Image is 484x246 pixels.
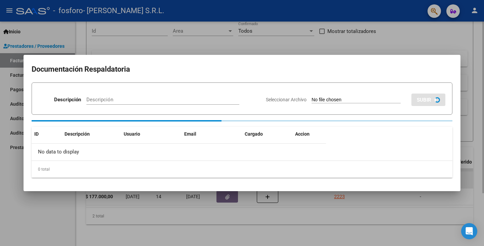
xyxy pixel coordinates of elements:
datatable-header-cell: Usuario [121,127,182,141]
button: SUBIR [411,94,445,106]
datatable-header-cell: Cargado [242,127,292,141]
div: 0 total [32,161,452,178]
datatable-header-cell: Accion [292,127,326,141]
datatable-header-cell: Descripción [62,127,121,141]
span: Email [184,131,196,137]
span: ID [34,131,39,137]
datatable-header-cell: Email [182,127,242,141]
datatable-header-cell: ID [32,127,62,141]
span: SUBIR [417,97,431,103]
div: No data to display [32,144,326,161]
span: Seleccionar Archivo [266,97,307,102]
div: Open Intercom Messenger [461,223,477,239]
span: Descripción [65,131,90,137]
span: Cargado [245,131,263,137]
h2: Documentación Respaldatoria [32,63,452,76]
span: Usuario [124,131,140,137]
p: Descripción [54,96,81,104]
span: Accion [295,131,310,137]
